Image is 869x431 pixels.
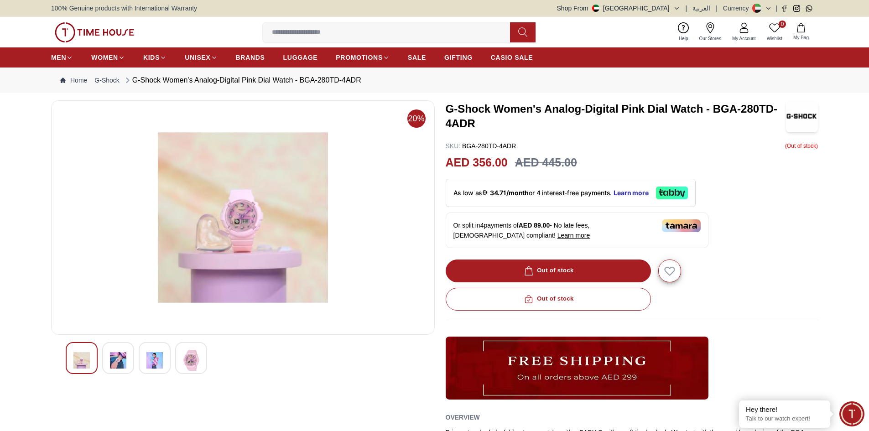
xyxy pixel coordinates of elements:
[662,219,701,232] img: Tamara
[786,100,818,132] img: G-Shock Women's Analog-Digital Pink Dial Watch - BGA-280TD-4ADR
[51,4,197,13] span: 100% Genuine products with International Warranty
[761,21,788,44] a: 0Wishlist
[446,410,480,424] h2: Overview
[59,108,427,327] img: G-Shock Women's Analog-Digital Pink Dial Watch - BGA-280TD-4ADR
[408,53,426,62] span: SALE
[491,49,533,66] a: CASIO SALE
[716,4,718,13] span: |
[592,5,599,12] img: United Arab Emirates
[283,49,318,66] a: LUGGAGE
[557,4,680,13] button: Shop From[GEOGRAPHIC_DATA]
[94,76,119,85] a: G-Shock
[55,22,134,42] img: ...
[790,34,812,41] span: My Bag
[781,5,788,12] a: Facebook
[123,75,361,86] div: G-Shock Women's Analog-Digital Pink Dial Watch - BGA-280TD-4ADR
[694,21,727,44] a: Our Stores
[336,53,383,62] span: PROMOTIONS
[283,53,318,62] span: LUGGAGE
[51,68,818,93] nav: Breadcrumb
[686,4,687,13] span: |
[91,53,118,62] span: WOMEN
[444,53,473,62] span: GIFTING
[143,49,167,66] a: KIDS
[236,49,265,66] a: BRANDS
[446,142,461,150] span: SKU :
[336,49,390,66] a: PROMOTIONS
[839,401,864,426] div: Chat Widget
[446,337,708,400] img: ...
[51,53,66,62] span: MEN
[675,35,692,42] span: Help
[143,53,160,62] span: KIDS
[446,141,516,151] p: BGA-280TD-4ADR
[775,4,777,13] span: |
[236,53,265,62] span: BRANDS
[557,232,590,239] span: Learn more
[185,49,217,66] a: UNISEX
[729,35,760,42] span: My Account
[785,141,818,151] p: ( Out of stock )
[788,21,814,43] button: My Bag
[746,405,823,414] div: Hey there!
[110,350,126,371] img: G-Shock Women's Analog-Digital Pink Dial Watch - BGA-280TD-4ADR
[408,49,426,66] a: SALE
[723,4,753,13] div: Currency
[746,415,823,423] p: Talk to our watch expert!
[51,49,73,66] a: MEN
[73,350,90,371] img: G-Shock Women's Analog-Digital Pink Dial Watch - BGA-280TD-4ADR
[446,213,708,248] div: Or split in 4 payments of - No late fees, [DEMOGRAPHIC_DATA] compliant!
[793,5,800,12] a: Instagram
[673,21,694,44] a: Help
[91,49,125,66] a: WOMEN
[806,5,812,12] a: Whatsapp
[146,350,163,371] img: G-Shock Women's Analog-Digital Pink Dial Watch - BGA-280TD-4ADR
[763,35,786,42] span: Wishlist
[446,102,786,131] h3: G-Shock Women's Analog-Digital Pink Dial Watch - BGA-280TD-4ADR
[60,76,87,85] a: Home
[183,350,199,371] img: G-Shock Women's Analog-Digital Pink Dial Watch - BGA-280TD-4ADR
[515,154,577,171] h3: AED 445.00
[696,35,725,42] span: Our Stores
[185,53,210,62] span: UNISEX
[446,154,508,171] h2: AED 356.00
[519,222,550,229] span: AED 89.00
[491,53,533,62] span: CASIO SALE
[779,21,786,28] span: 0
[407,109,426,128] span: 20%
[692,4,710,13] button: العربية
[444,49,473,66] a: GIFTING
